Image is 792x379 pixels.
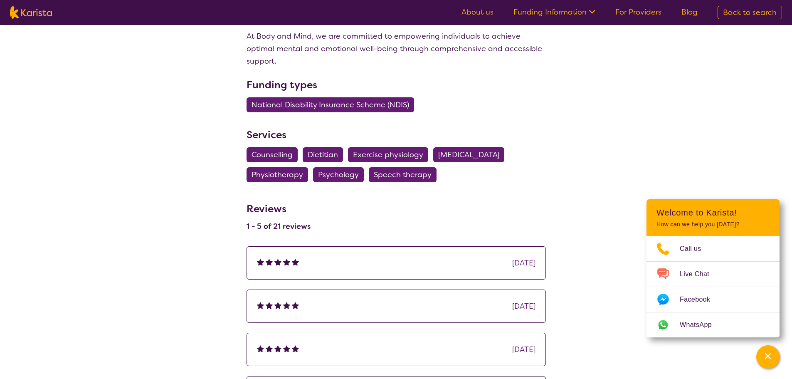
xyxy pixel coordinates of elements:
span: Physiotherapy [252,167,303,182]
span: Facebook [680,293,720,306]
h2: Welcome to Karista! [656,208,770,218]
span: WhatsApp [680,319,722,331]
div: [DATE] [512,343,535,356]
img: fullstar [257,302,264,309]
div: Channel Menu [646,199,780,337]
img: fullstar [292,302,299,309]
a: Funding Information [513,7,595,17]
span: Psychology [318,167,359,182]
span: Call us [680,243,711,255]
span: Speech therapy [374,167,432,182]
img: fullstar [283,345,290,352]
span: [MEDICAL_DATA] [438,147,499,162]
img: fullstar [292,345,299,352]
img: fullstar [266,258,273,265]
h3: Funding types [247,77,546,92]
h3: Services [247,127,546,142]
a: Web link opens in a new tab. [646,312,780,337]
span: National Disability Insurance Scheme (NDIS) [252,97,409,112]
a: National Disability Insurance Scheme (NDIS) [247,100,419,110]
img: fullstar [274,345,281,352]
img: fullstar [274,258,281,265]
span: Back to search [723,7,777,17]
a: Physiotherapy [247,170,313,180]
a: Psychology [313,170,369,180]
img: fullstar [257,345,264,352]
span: Live Chat [680,268,719,280]
a: Blog [681,7,698,17]
div: [DATE] [512,257,535,269]
img: fullstar [266,302,273,309]
a: Speech therapy [369,170,442,180]
a: [MEDICAL_DATA] [433,150,509,160]
img: fullstar [292,258,299,265]
a: Dietitian [303,150,348,160]
img: Karista logo [10,6,52,19]
a: Counselling [247,150,303,160]
img: fullstar [274,302,281,309]
button: Channel Menu [756,345,780,369]
div: [DATE] [512,300,535,312]
p: How can we help you [DATE]? [656,221,770,228]
a: Back to search [718,6,782,19]
span: Dietitian [308,147,338,162]
a: Exercise physiology [348,150,433,160]
img: fullstar [283,302,290,309]
p: At Body and Mind, we are committed to empowering individuals to achieve optimal mental and emotio... [247,30,546,67]
ul: Choose channel [646,236,780,337]
span: Counselling [252,147,293,162]
h3: Reviews [247,197,311,216]
h4: 1 - 5 of 21 reviews [247,221,311,231]
img: fullstar [283,258,290,265]
a: For Providers [615,7,661,17]
span: Exercise physiology [353,147,423,162]
a: About us [461,7,493,17]
img: fullstar [257,258,264,265]
img: fullstar [266,345,273,352]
